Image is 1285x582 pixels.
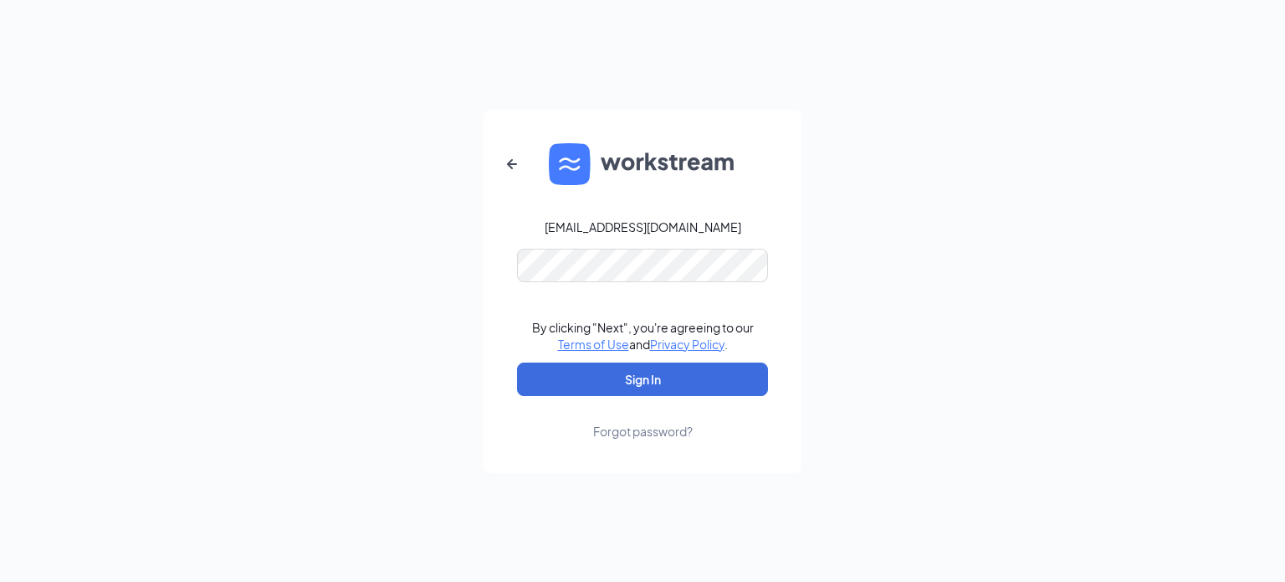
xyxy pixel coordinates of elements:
div: By clicking "Next", you're agreeing to our and . [532,319,754,353]
img: WS logo and Workstream text [549,143,736,185]
button: Sign In [517,363,768,396]
svg: ArrowLeftNew [502,154,522,174]
a: Forgot password? [593,396,693,440]
button: ArrowLeftNew [492,144,532,184]
a: Terms of Use [558,337,629,352]
div: [EMAIL_ADDRESS][DOMAIN_NAME] [545,219,741,235]
a: Privacy Policy [650,337,724,352]
div: Forgot password? [593,423,693,440]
